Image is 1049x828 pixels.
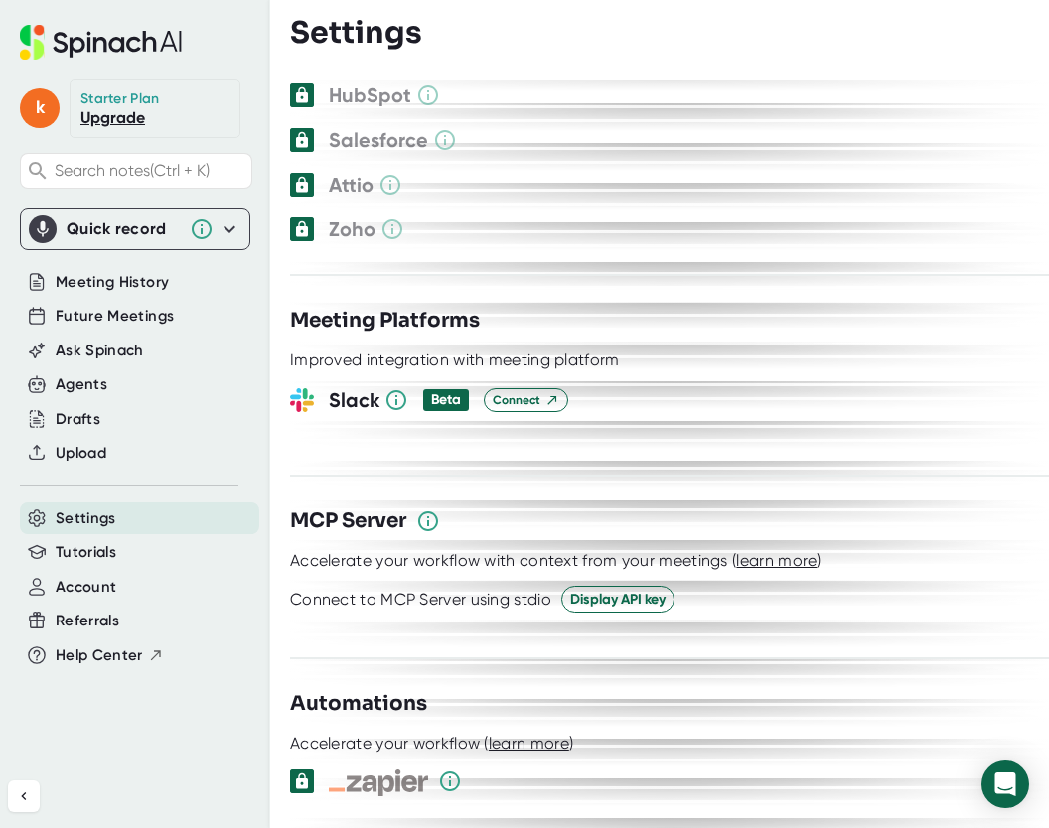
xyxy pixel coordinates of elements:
button: Tutorials [56,541,116,564]
button: Settings [56,507,116,530]
h3: Settings [290,15,422,51]
button: Ask Spinach [56,340,144,362]
div: Beta [431,391,461,409]
div: Starter Plan [80,90,160,108]
button: Collapse sidebar [8,780,40,812]
h3: HubSpot [329,80,503,110]
span: learn more [489,734,569,753]
h3: Zoho [329,214,503,244]
button: Referrals [56,610,119,632]
div: Accelerate your workflow ( ) [290,734,573,754]
span: Help Center [56,644,143,667]
button: Display API key [561,586,674,613]
h3: Automations [290,689,427,719]
div: Quick record [67,219,180,239]
span: Display API key [570,589,666,610]
div: Connect to MCP Server using stdio [290,590,551,610]
div: Improved integration with meeting platform [290,350,620,370]
span: Connect [493,391,559,409]
div: Quick record [29,209,241,249]
a: Upgrade [80,108,145,127]
div: Open Intercom Messenger [981,760,1029,808]
button: Agents [56,373,107,396]
span: Search notes (Ctrl + K) [55,161,246,180]
button: Upload [56,442,106,465]
h3: Salesforce [329,125,503,155]
button: Meeting History [56,271,169,294]
button: Drafts [56,408,100,431]
button: Help Center [56,644,164,667]
span: learn more [736,551,817,570]
button: Future Meetings [56,305,174,328]
span: k [20,88,60,128]
button: Connect [484,388,568,412]
h3: Meeting Platforms [290,306,480,336]
h3: MCP Server [290,506,406,536]
h3: Slack [329,385,469,415]
button: Account [56,576,116,599]
h3: Attio [329,170,503,200]
div: Accelerate your workflow with context from your meetings ( ) [290,551,822,571]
